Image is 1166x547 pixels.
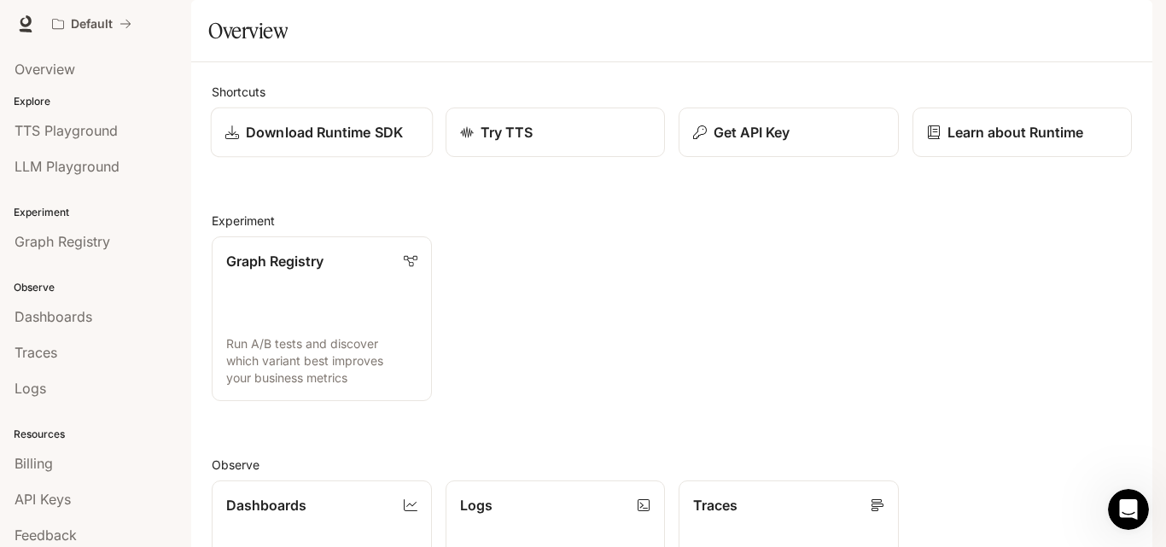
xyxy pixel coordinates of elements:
[246,122,403,143] p: Download Runtime SDK
[226,251,324,271] p: Graph Registry
[1108,489,1149,530] iframe: Intercom live chat
[211,108,433,158] a: Download Runtime SDK
[208,14,288,48] h1: Overview
[226,335,417,387] p: Run A/B tests and discover which variant best improves your business metrics
[212,236,432,401] a: Graph RegistryRun A/B tests and discover which variant best improves your business metrics
[460,495,493,515] p: Logs
[212,212,1132,230] h2: Experiment
[446,108,666,157] a: Try TTS
[44,7,139,41] button: All workspaces
[912,108,1133,157] a: Learn about Runtime
[212,83,1132,101] h2: Shortcuts
[714,122,790,143] p: Get API Key
[693,495,737,515] p: Traces
[679,108,899,157] button: Get API Key
[947,122,1083,143] p: Learn about Runtime
[212,456,1132,474] h2: Observe
[226,495,306,515] p: Dashboards
[71,17,113,32] p: Default
[481,122,533,143] p: Try TTS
